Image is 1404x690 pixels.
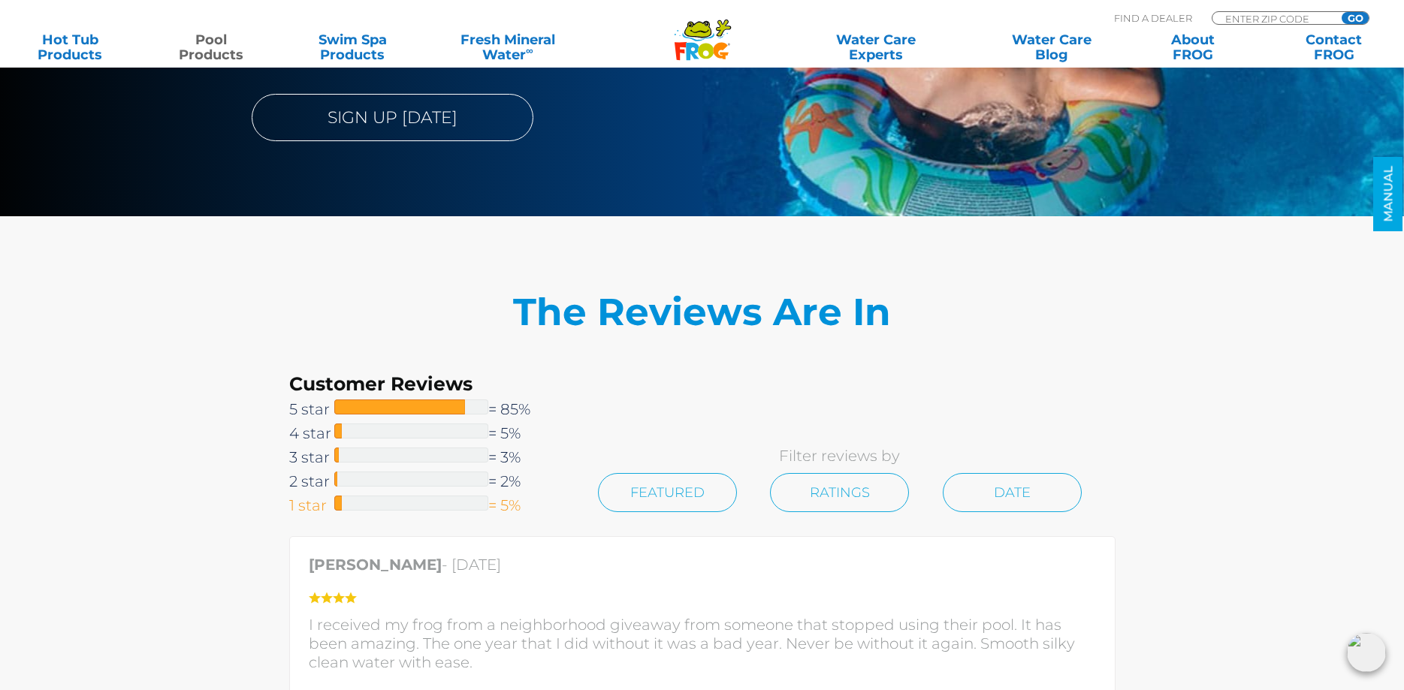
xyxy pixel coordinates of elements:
[787,32,965,62] a: Water CareExperts
[1114,11,1192,25] p: Find A Dealer
[289,291,1116,333] h5: The Reviews Are In
[564,447,1115,466] p: Filter reviews by
[289,371,565,397] h3: Customer Reviews
[770,473,909,512] a: Ratings
[289,397,565,421] a: 5 star= 85%
[1342,12,1369,24] input: GO
[1138,32,1248,62] a: AboutFROG
[297,32,407,62] a: Swim SpaProducts
[289,445,565,469] a: 3 star= 3%
[1347,633,1386,672] img: openIcon
[309,616,1096,672] p: I received my frog from a neighborhood giveaway from someone that stopped using their pool. It ha...
[1374,157,1403,231] a: MANUAL
[289,421,565,445] a: 4 star= 5%
[309,556,442,574] strong: [PERSON_NAME]
[309,556,1096,582] p: - [DATE]
[15,32,125,62] a: Hot TubProducts
[526,44,533,56] sup: ∞
[439,32,576,62] a: Fresh MineralWater∞
[156,32,266,62] a: PoolProducts
[943,473,1082,512] a: Date
[1224,12,1325,25] input: Zip Code Form
[1279,32,1389,62] a: ContactFROG
[289,469,334,493] span: 2 star
[289,493,334,517] span: 1 star
[252,94,533,141] a: SIGN UP [DATE]
[289,493,565,517] a: 1 star= 5%
[289,397,334,421] span: 5 star
[996,32,1106,62] a: Water CareBlog
[289,421,334,445] span: 4 star
[289,469,565,493] a: 2 star= 2%
[289,445,334,469] span: 3 star
[598,473,737,512] a: Featured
